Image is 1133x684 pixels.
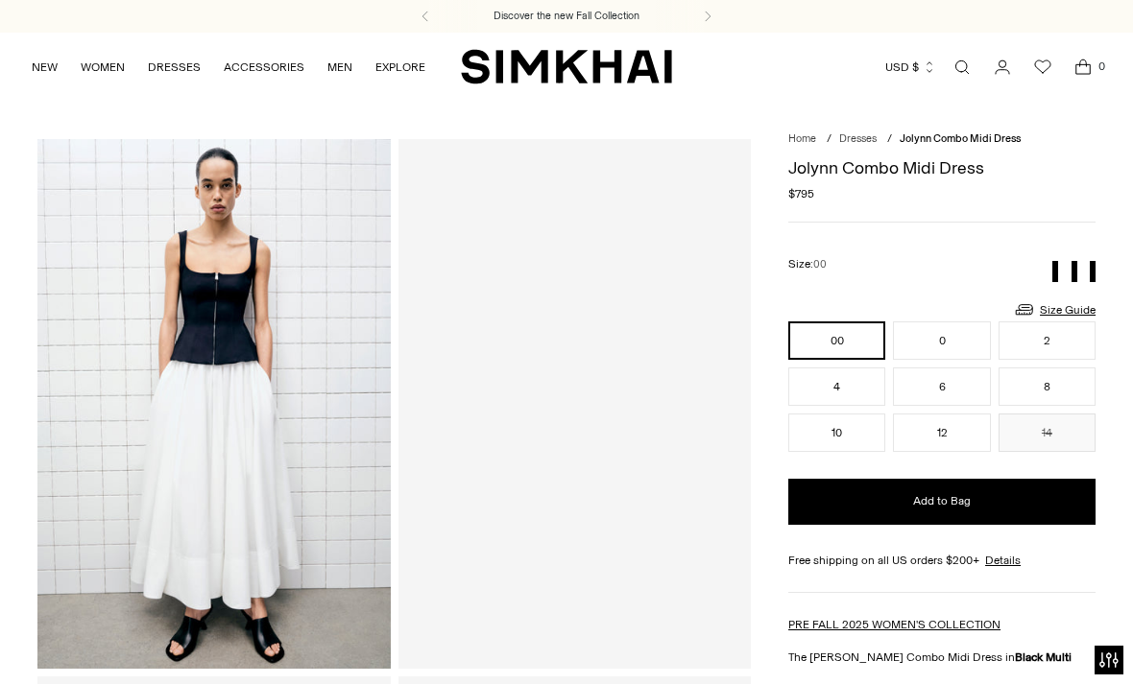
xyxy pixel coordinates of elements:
a: SIMKHAI [461,48,672,85]
p: The [PERSON_NAME] Combo Midi Dress in [788,649,1096,666]
button: 10 [788,413,885,452]
a: MEN [327,46,352,88]
a: Dresses [839,132,877,145]
img: Jolynn Combo Midi Dress [37,139,391,668]
button: 8 [999,367,1096,406]
nav: breadcrumbs [788,131,1096,148]
span: 0 [1093,58,1110,75]
span: Jolynn Combo Midi Dress [900,132,1021,145]
span: $795 [788,185,814,202]
a: Home [788,132,816,145]
a: DRESSES [148,46,201,88]
a: EXPLORE [375,46,425,88]
span: 00 [813,258,827,271]
button: 4 [788,367,885,406]
a: Discover the new Fall Collection [494,9,639,24]
strong: Black Multi [1015,650,1072,664]
a: Details [985,552,1021,569]
button: 0 [893,321,990,360]
button: 2 [999,321,1096,360]
button: 00 [788,321,885,360]
button: 6 [893,367,990,406]
a: Size Guide [1013,297,1096,321]
a: Open cart modal [1064,48,1102,86]
button: 14 [999,413,1096,452]
button: USD $ [885,46,936,88]
div: / [887,131,892,148]
label: Size: [788,255,827,273]
a: PRE FALL 2025 WOMEN'S COLLECTION [788,618,1000,631]
span: Add to Bag [913,493,971,509]
button: Add to Bag [788,479,1096,525]
a: NEW [32,46,58,88]
div: / [827,131,832,148]
a: Go to the account page [983,48,1022,86]
a: Jolynn Combo Midi Dress [398,139,752,668]
a: Open search modal [943,48,981,86]
button: 12 [893,413,990,452]
div: Free shipping on all US orders $200+ [788,552,1096,569]
a: Wishlist [1024,48,1062,86]
a: WOMEN [81,46,125,88]
h1: Jolynn Combo Midi Dress [788,159,1096,177]
a: ACCESSORIES [224,46,304,88]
